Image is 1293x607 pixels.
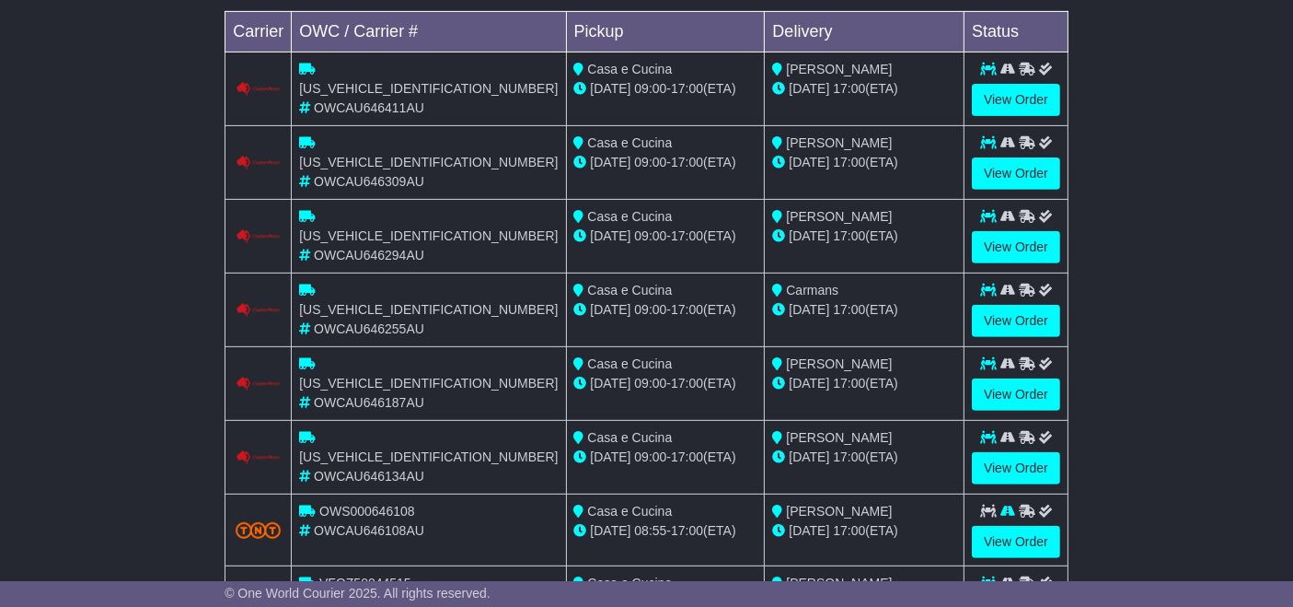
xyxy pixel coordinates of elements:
[590,81,630,96] span: [DATE]
[225,11,292,52] td: Carrier
[590,155,630,169] span: [DATE]
[587,283,672,298] span: Casa e Cucina
[590,376,630,391] span: [DATE]
[833,228,865,243] span: 17:00
[972,379,1060,411] a: View Order
[972,158,1060,190] a: View Order
[574,153,757,172] div: - (ETA)
[789,302,829,317] span: [DATE]
[972,452,1060,484] a: View Order
[634,81,666,96] span: 09:00
[236,450,282,465] img: Couriers_Please.png
[590,523,630,538] span: [DATE]
[772,153,956,172] div: (ETA)
[833,81,865,96] span: 17:00
[833,376,865,391] span: 17:00
[789,81,829,96] span: [DATE]
[299,302,558,317] span: [US_VEHICLE_IDENTIFICATION_NUMBER]
[587,576,672,590] span: Casa e Cucina
[587,62,672,76] span: Casa e Cucina
[574,227,757,246] div: - (ETA)
[786,135,892,150] span: [PERSON_NAME]
[786,209,892,224] span: [PERSON_NAME]
[772,448,956,467] div: (ETA)
[789,449,829,464] span: [DATE]
[972,84,1060,116] a: View Order
[634,523,666,538] span: 08:55
[634,449,666,464] span: 09:00
[236,82,282,97] img: Couriers_Please.png
[786,504,892,519] span: [PERSON_NAME]
[671,155,703,169] span: 17:00
[314,469,424,484] span: OWCAU646134AU
[314,321,424,336] span: OWCAU646255AU
[574,374,757,393] div: - (ETA)
[314,174,424,189] span: OWCAU646309AU
[789,228,829,243] span: [DATE]
[671,523,703,538] span: 17:00
[590,302,630,317] span: [DATE]
[833,302,865,317] span: 17:00
[634,302,666,317] span: 09:00
[574,521,757,541] div: - (ETA)
[772,227,956,246] div: (ETA)
[299,228,558,243] span: [US_VEHICLE_IDENTIFICATION_NUMBER]
[314,523,424,538] span: OWCAU646108AU
[587,430,672,445] span: Casa e Cucina
[671,81,703,96] span: 17:00
[314,100,424,115] span: OWCAU646411AU
[299,81,558,96] span: [US_VEHICLE_IDENTIFICATION_NUMBER]
[587,209,672,224] span: Casa e Cucina
[314,248,424,263] span: OWCAU646294AU
[765,11,964,52] td: Delivery
[292,11,566,52] td: OWC / Carrier #
[786,576,892,590] span: [PERSON_NAME]
[833,449,865,464] span: 17:00
[319,504,415,519] span: OWS000646108
[299,155,558,169] span: [US_VEHICLE_IDENTIFICATION_NUMBER]
[566,11,765,52] td: Pickup
[786,430,892,445] span: [PERSON_NAME]
[236,303,282,318] img: Couriers_Please.png
[786,356,892,371] span: [PERSON_NAME]
[319,576,411,590] span: VFQZ50044515
[833,155,865,169] span: 17:00
[590,449,630,464] span: [DATE]
[590,228,630,243] span: [DATE]
[587,135,672,150] span: Casa e Cucina
[772,300,956,320] div: (ETA)
[789,376,829,391] span: [DATE]
[671,302,703,317] span: 17:00
[236,377,282,391] img: Couriers_Please.png
[634,376,666,391] span: 09:00
[299,449,558,464] span: [US_VEHICLE_IDENTIFICATION_NUMBER]
[786,283,838,298] span: Carmans
[634,155,666,169] span: 09:00
[225,586,491,601] span: © One World Courier 2025. All rights reserved.
[574,448,757,467] div: - (ETA)
[671,449,703,464] span: 17:00
[587,356,672,371] span: Casa e Cucina
[314,395,424,410] span: OWCAU646187AU
[789,155,829,169] span: [DATE]
[671,228,703,243] span: 17:00
[772,521,956,541] div: (ETA)
[574,300,757,320] div: - (ETA)
[634,228,666,243] span: 09:00
[587,504,672,519] span: Casa e Cucina
[236,156,282,170] img: Couriers_Please.png
[972,526,1060,558] a: View Order
[833,523,865,538] span: 17:00
[789,523,829,538] span: [DATE]
[964,11,1068,52] td: Status
[786,62,892,76] span: [PERSON_NAME]
[671,376,703,391] span: 17:00
[772,374,956,393] div: (ETA)
[772,79,956,99] div: (ETA)
[574,79,757,99] div: - (ETA)
[236,522,282,539] img: TNT_Domestic.png
[972,305,1060,337] a: View Order
[299,376,558,391] span: [US_VEHICLE_IDENTIFICATION_NUMBER]
[972,231,1060,263] a: View Order
[236,229,282,244] img: Couriers_Please.png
